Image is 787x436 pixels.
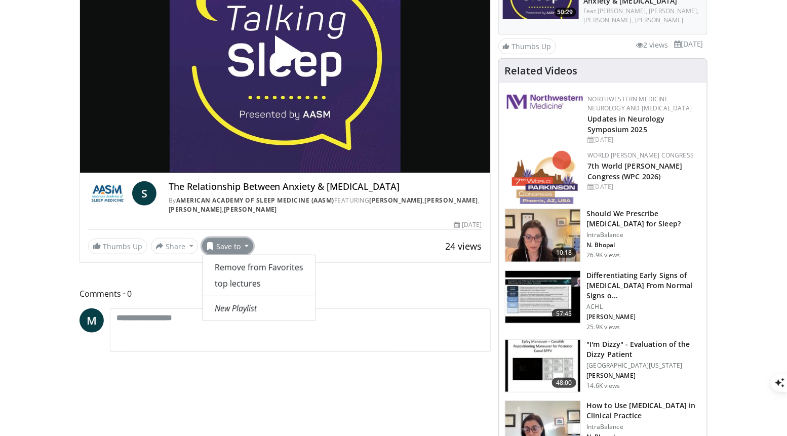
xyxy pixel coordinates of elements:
[598,7,647,15] a: [PERSON_NAME],
[636,39,668,51] li: 2 views
[587,401,701,421] h3: How to Use [MEDICAL_DATA] in Clinical Practice
[505,209,701,262] a: 10:18 Should We Prescribe [MEDICAL_DATA] for Sleep? IntraBalance N. Bhopal 26.9K views
[587,323,620,331] p: 25.9K views
[151,238,198,254] button: Share
[635,16,683,24] a: [PERSON_NAME]
[674,38,703,50] li: [DATE]
[649,7,699,15] a: [PERSON_NAME],
[169,181,482,192] h4: The Relationship Between Anxiety & [MEDICAL_DATA]
[555,8,576,17] span: 50:29
[587,339,701,360] h3: "I'm Dizzy" - Evaluation of the Dizzy Patient
[552,248,576,258] span: 10:18
[552,309,576,319] span: 57:45
[498,38,556,54] a: Thumbs Up
[203,275,316,292] a: top lectures
[584,7,703,25] div: Feat.
[587,251,620,259] p: 26.9K views
[169,205,222,214] a: [PERSON_NAME]
[370,196,423,205] a: [PERSON_NAME]
[512,151,578,204] img: 16fe1da8-a9a0-4f15-bd45-1dd1acf19c34.png.150x105_q85_autocrop_double_scale_upscale_version-0.2.png
[552,378,576,388] span: 48:00
[587,231,701,239] p: IntraBalance
[80,308,104,333] a: M
[507,95,583,109] img: 2a462fb6-9365-492a-ac79-3166a6f924d8.png.150x105_q85_autocrop_double_scale_upscale_version-0.2.jpg
[584,16,634,24] a: [PERSON_NAME],
[588,182,699,191] div: [DATE]
[505,339,701,393] a: 48:00 "I'm Dizzy" - Evaluation of the Dizzy Patient [GEOGRAPHIC_DATA][US_STATE] [PERSON_NAME] 14....
[202,238,254,254] button: Save to
[446,240,482,252] span: 24 views
[505,209,580,262] img: f7087805-6d6d-4f4e-b7c8-917543aa9d8d.150x105_q85_crop-smart_upscale.jpg
[132,181,156,206] a: S
[587,313,701,321] p: [PERSON_NAME]
[588,95,692,112] a: Northwestern Medicine Neurology and [MEDICAL_DATA]
[588,161,683,181] a: 7th World [PERSON_NAME] Congress (WPC 2026)
[88,181,128,206] img: American Academy of Sleep Medicine (AASM)
[203,300,316,316] a: New Playlist
[587,372,701,380] p: [PERSON_NAME]
[587,303,701,311] p: ACHL
[587,270,701,301] h3: Differentiating Early Signs of [MEDICAL_DATA] From Normal Signs o…
[587,209,701,229] h3: Should We Prescribe [MEDICAL_DATA] for Sleep?
[505,271,580,324] img: 599f3ee4-8b28-44a1-b622-e2e4fac610ae.150x105_q85_crop-smart_upscale.jpg
[587,423,701,431] p: IntraBalance
[224,205,278,214] a: [PERSON_NAME]
[588,114,665,134] a: Updates in Neurology Symposium 2025
[588,135,699,144] div: [DATE]
[505,65,578,77] h4: Related Videos
[505,270,701,331] a: 57:45 Differentiating Early Signs of [MEDICAL_DATA] From Normal Signs o… ACHL [PERSON_NAME] 25.9K...
[169,196,482,214] div: By FEATURING , , ,
[425,196,479,205] a: [PERSON_NAME]
[588,151,694,160] a: World [PERSON_NAME] Congress
[587,241,701,249] p: N. Bhopal
[587,382,620,390] p: 14.6K views
[176,196,335,205] a: American Academy of Sleep Medicine (AASM)
[194,8,376,107] button: Play Video
[88,239,147,254] a: Thumbs Up
[203,259,316,275] a: Remove from Favorites
[215,262,303,273] span: Remove from Favorites
[80,287,491,300] span: Comments 0
[505,340,580,392] img: 5373e1fe-18ae-47e7-ad82-0c604b173657.150x105_q85_crop-smart_upscale.jpg
[587,362,701,370] p: [GEOGRAPHIC_DATA][US_STATE]
[215,303,257,314] em: New Playlist
[454,220,482,229] div: [DATE]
